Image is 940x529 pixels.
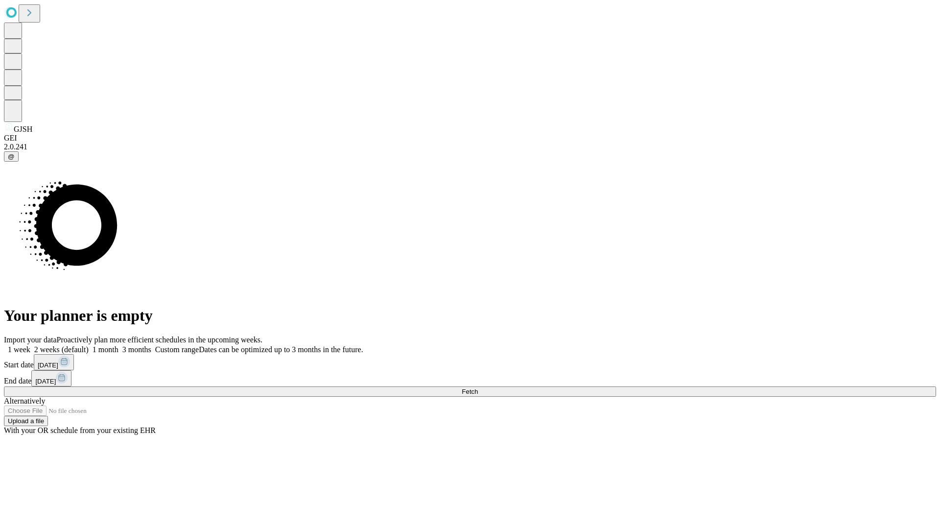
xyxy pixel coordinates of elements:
span: Custom range [155,345,199,354]
span: 3 months [122,345,151,354]
span: 1 week [8,345,30,354]
span: With your OR schedule from your existing EHR [4,426,156,434]
h1: Your planner is empty [4,307,936,325]
span: Proactively plan more efficient schedules in the upcoming weeks. [57,336,262,344]
span: [DATE] [38,361,58,369]
span: Dates can be optimized up to 3 months in the future. [199,345,363,354]
span: Import your data [4,336,57,344]
span: 1 month [93,345,118,354]
button: @ [4,151,19,162]
div: End date [4,370,936,386]
button: Upload a file [4,416,48,426]
span: @ [8,153,15,160]
div: Start date [4,354,936,370]
span: Fetch [462,388,478,395]
span: Alternatively [4,397,45,405]
span: [DATE] [35,378,56,385]
div: 2.0.241 [4,143,936,151]
button: [DATE] [34,354,74,370]
span: GJSH [14,125,32,133]
button: Fetch [4,386,936,397]
div: GEI [4,134,936,143]
span: 2 weeks (default) [34,345,89,354]
button: [DATE] [31,370,71,386]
